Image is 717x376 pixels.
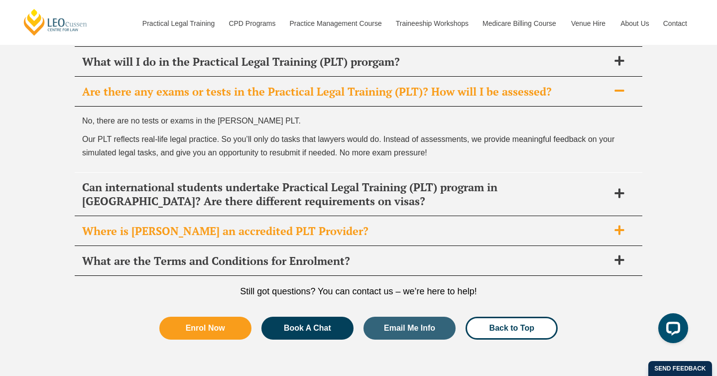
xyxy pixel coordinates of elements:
[221,2,282,45] a: CPD Programs
[82,55,609,69] span: What will I do in the Practical Legal Training (PLT) prorgam?
[159,317,251,340] a: Enrol Now
[363,317,456,340] a: Email Me Info
[82,135,614,157] span: Our PLT reflects real-life legal practice. So you’ll only do tasks that lawyers would do. Instead...
[82,85,609,99] span: Are there any exams or tests in the Practical Legal Training (PLT)? How will I be assessed?
[282,2,388,45] a: Practice Management Course
[22,8,89,36] a: [PERSON_NAME] Centre for Law
[384,324,435,332] span: Email Me Info
[82,117,301,125] span: No, there are no tests or exams in the [PERSON_NAME] PLT.
[135,2,222,45] a: Practical Legal Training
[613,2,656,45] a: About Us
[564,2,613,45] a: Venue Hire
[466,317,558,340] a: Back to Top
[284,324,331,332] span: Book A Chat
[82,180,609,208] span: Can international students undertake Practical Legal Training (PLT) program in [GEOGRAPHIC_DATA]?...
[489,324,534,332] span: Back to Top
[388,2,475,45] a: Traineeship Workshops
[82,254,609,268] span: What are the Terms and Conditions for Enrolment?
[186,324,225,332] span: Enrol Now
[75,286,642,297] p: Still got questions? You can contact us – we’re here to help!
[261,317,354,340] a: Book A Chat
[650,309,692,351] iframe: LiveChat chat widget
[656,2,695,45] a: Contact
[82,224,609,238] span: Where is [PERSON_NAME] an accredited PLT Provider?
[475,2,564,45] a: Medicare Billing Course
